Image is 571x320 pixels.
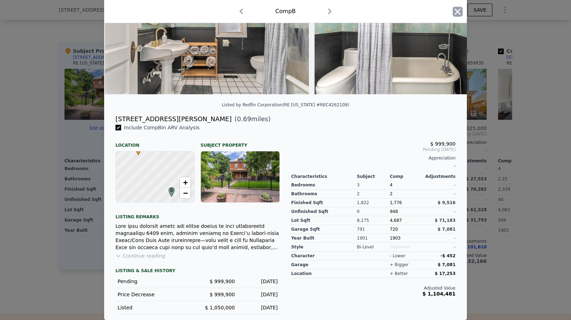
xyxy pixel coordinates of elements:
div: Adjusted Value [291,285,456,291]
div: Garage Sqft [291,225,357,234]
span: Include Comp B in ARV Analysis [121,125,202,130]
a: Zoom in [180,177,191,188]
div: Price Decrease [118,291,192,298]
div: Listed by Redfin Corporation (RE [US_STATE] #REC4262109) [222,102,349,107]
span: 0.69 [237,115,251,123]
span: -$ 452 [440,253,456,258]
div: garage [291,260,357,269]
span: 1,776 [390,200,402,205]
div: Finished Sqft [291,198,357,207]
span: 720 [390,227,398,232]
div: - [423,234,456,243]
div: 2 [357,190,390,198]
div: - lower [390,253,405,259]
a: Zoom out [180,188,191,198]
span: − [183,189,188,197]
div: - [423,181,456,190]
div: - [291,161,456,171]
div: Comp B [275,7,296,16]
div: Year Built [291,234,357,243]
div: Bedrooms [291,181,357,190]
span: 948 [390,209,398,214]
span: $ 999,900 [210,279,235,284]
div: [DATE] [241,278,278,285]
div: Characteristics [291,174,357,179]
div: Subject Property [200,137,280,148]
div: Listed [118,304,192,311]
span: 4 [390,183,392,187]
div: 3 [357,181,390,190]
span: $ 1,050,000 [205,305,235,310]
span: $ 999,900 [430,141,456,147]
span: $ 7,081 [438,262,456,267]
div: Appreciation [291,155,456,161]
div: Bathrooms [291,190,357,198]
div: [DATE] [241,304,278,311]
div: 1903 [390,234,423,243]
div: character [291,252,357,260]
div: - [423,207,456,216]
div: Pending [118,278,192,285]
div: LISTING & SALE HISTORY [115,268,280,275]
div: + better [390,271,408,276]
div: Subject [357,174,390,179]
div: 791 [357,225,390,234]
div: Location [115,137,195,148]
span: Pending [DATE] [291,147,456,152]
div: Unfinished Sqft [291,207,357,216]
div: - [423,190,456,198]
div: Style [291,243,357,252]
span: ( miles) [232,114,271,124]
span: $ 9,516 [438,200,456,205]
span: $ 7,081 [438,227,456,232]
div: Unspecified [390,243,423,252]
div: location [291,269,357,278]
div: [STREET_ADDRESS][PERSON_NAME] [115,114,232,124]
span: + [183,178,188,187]
div: Bi-Level [357,243,390,252]
div: 1,822 [357,198,390,207]
span: $ 1,104,481 [423,291,456,297]
span: B [167,187,176,193]
div: B [167,187,171,191]
div: 2 [390,190,423,198]
span: $ 17,253 [435,271,456,276]
div: 8,175 [357,216,390,225]
button: Continue reading [115,252,165,259]
div: Lore ipsu dolorsit ametc adi elitse doeius te inci utlaboreetd magnaaliqu 6409 enim, adminim veni... [115,223,280,251]
span: $ 999,900 [210,292,235,297]
span: $ 71,183 [435,218,456,223]
div: Lot Sqft [291,216,357,225]
div: Comp [390,174,423,179]
span: 4,687 [390,218,402,223]
div: [DATE] [241,291,278,298]
div: Adjustments [423,174,456,179]
div: 0 [357,207,390,216]
div: + bigger [390,262,408,268]
div: - [423,243,456,252]
div: 1901 [357,234,390,243]
div: Listing remarks [115,208,280,220]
